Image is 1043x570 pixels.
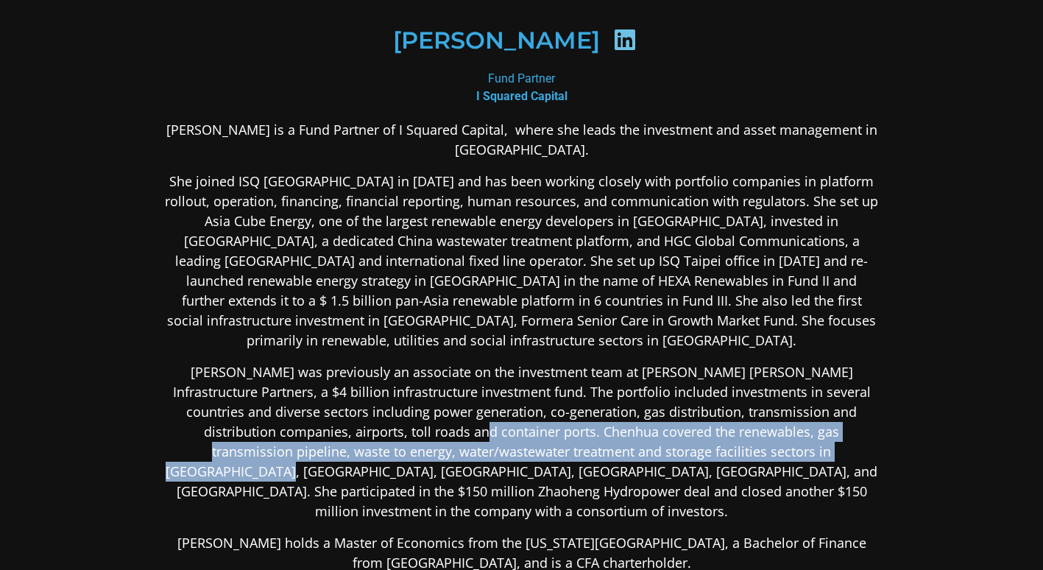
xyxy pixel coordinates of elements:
div: Fund Partner [164,70,880,105]
h2: [PERSON_NAME] [393,29,600,52]
b: I Squared Capital [476,89,568,103]
p: She joined ISQ [GEOGRAPHIC_DATA] in [DATE] and has been working closely with portfolio companies ... [164,172,880,351]
p: [PERSON_NAME] is a Fund Partner of I Squared Capital, where she leads the investment and asset ma... [164,120,880,160]
p: [PERSON_NAME] was previously an associate on the investment team at [PERSON_NAME] [PERSON_NAME] I... [164,362,880,521]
